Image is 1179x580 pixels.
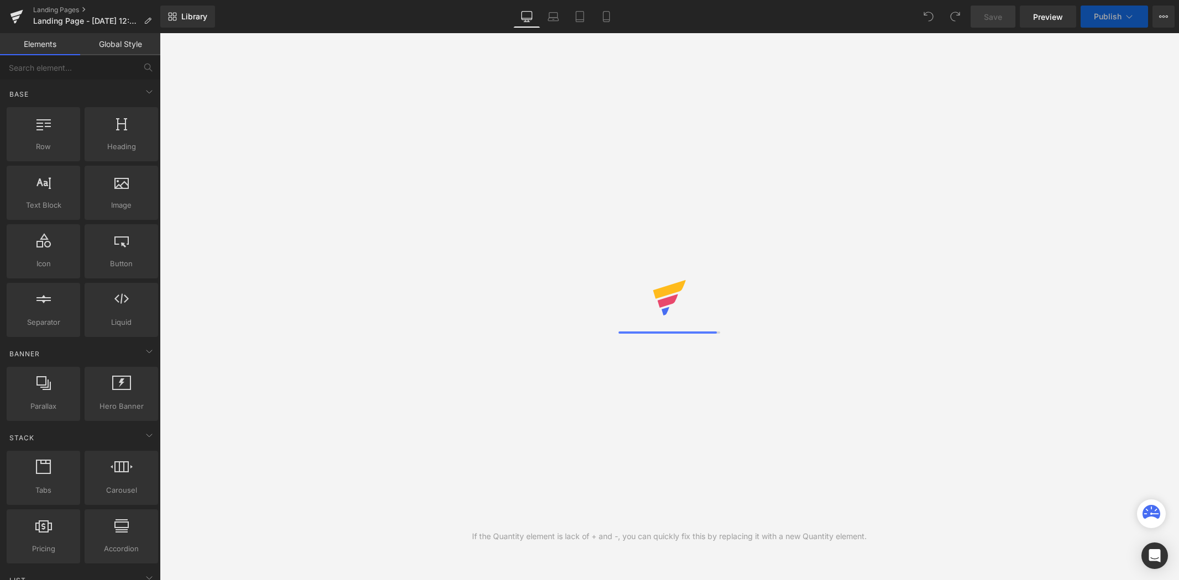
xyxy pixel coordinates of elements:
[8,89,30,99] span: Base
[88,400,155,412] span: Hero Banner
[10,400,77,412] span: Parallax
[540,6,567,28] a: Laptop
[10,543,77,555] span: Pricing
[1081,6,1148,28] button: Publish
[984,11,1002,23] span: Save
[1094,12,1122,21] span: Publish
[944,6,966,28] button: Redo
[88,317,155,328] span: Liquid
[593,6,620,28] a: Mobile
[8,349,41,359] span: Banner
[513,6,540,28] a: Desktop
[567,6,593,28] a: Tablet
[88,141,155,152] span: Heading
[80,33,160,55] a: Global Style
[88,543,155,555] span: Accordion
[88,258,155,270] span: Button
[10,484,77,496] span: Tabs
[10,141,77,152] span: Row
[33,17,139,25] span: Landing Page - [DATE] 12:03:35
[1020,6,1076,28] a: Preview
[33,6,160,14] a: Landing Pages
[1141,542,1168,569] div: Open Intercom Messenger
[10,199,77,211] span: Text Block
[918,6,940,28] button: Undo
[88,199,155,211] span: Image
[1033,11,1063,23] span: Preview
[10,317,77,328] span: Separator
[8,433,35,443] span: Stack
[472,530,867,542] div: If the Quantity element is lack of + and -, you can quickly fix this by replacing it with a new Q...
[88,484,155,496] span: Carousel
[1152,6,1175,28] button: More
[181,12,207,22] span: Library
[10,258,77,270] span: Icon
[160,6,215,28] a: New Library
